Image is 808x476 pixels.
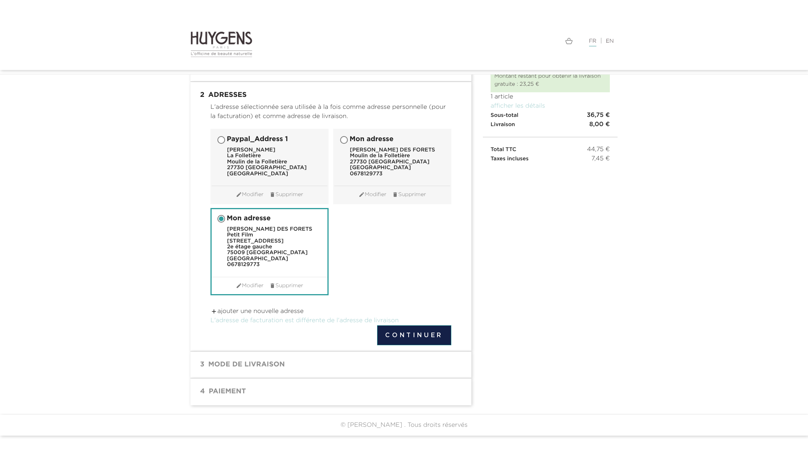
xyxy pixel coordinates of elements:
span: Mon adresse [349,136,393,143]
div: [PERSON_NAME] DES FORETS Petit Film [STREET_ADDRESS] 2e étage gauche 75009 [GEOGRAPHIC_DATA] [GEO... [227,226,312,268]
a: Supprimer [269,282,303,290]
button: Continuer [377,325,451,345]
i:  [236,191,242,198]
span: 44,75 € [587,145,610,154]
i:  [269,283,275,289]
div: [PERSON_NAME] La Folletière Moulin de la Folletière 27730 [GEOGRAPHIC_DATA] [GEOGRAPHIC_DATA] [227,147,307,177]
span: Montant restant pour obtenir la livraison gratuite : 23,25 € [494,73,601,87]
i:  [392,191,398,198]
span: 36,75 € [587,111,610,120]
i:  [269,191,275,198]
span: 4 [196,384,209,399]
p: 1 article [491,92,610,102]
span: 2 [196,88,208,103]
span: Livraison [491,122,515,127]
i:  [210,308,217,315]
span: Sous-total [491,113,518,118]
img: Huygens logo [190,31,252,58]
div: © [PERSON_NAME] . Tous droits réservés [6,421,802,430]
span: Total TTC [491,147,516,152]
i:  [236,283,242,289]
span: Paypal_Address 1 [227,136,288,143]
div: [PERSON_NAME] DES FORETS Moulin de la Folletière 27730 [GEOGRAPHIC_DATA] [GEOGRAPHIC_DATA] 067812... [350,147,435,177]
a: afficher les détails [491,103,545,109]
a: Supprimer [269,191,303,199]
span: 7,45 € [591,154,610,163]
span: 3 [196,357,208,373]
h1: Adresses [196,88,466,103]
span: 8,00 € [589,120,610,129]
a: Modifier [236,191,264,199]
h1: Paiement [196,384,466,399]
i:  [359,191,365,198]
div: | [410,37,618,46]
a: ajouter une nouvelle adresse [210,308,304,315]
p: L'adresse sélectionnée sera utilisée à la fois comme adresse personnelle (pour la facturation) et... [210,103,451,121]
h1: Mode de livraison [196,357,466,373]
a: Modifier [359,191,386,199]
a: Supprimer [392,191,426,199]
a: L'adresse de facturation est différente de l'adresse de livraison [210,318,399,324]
iframe: PayPal Message 1 [491,163,610,175]
a: Modifier [236,282,264,290]
span: Mon adresse [227,215,270,223]
span: Taxes incluses [491,156,529,161]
